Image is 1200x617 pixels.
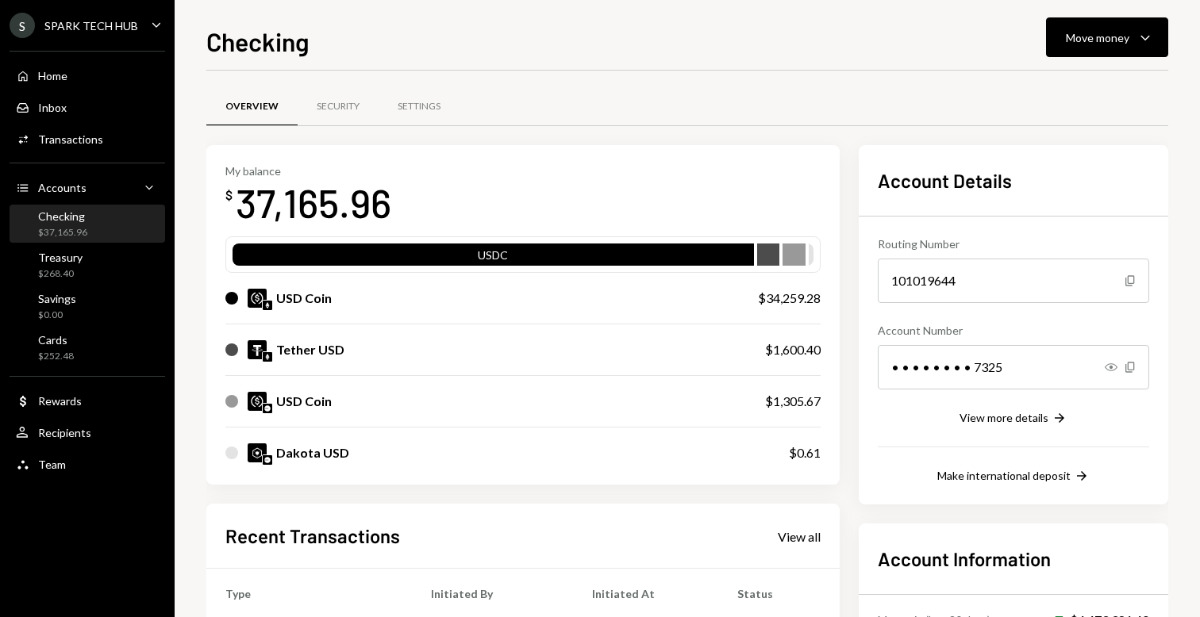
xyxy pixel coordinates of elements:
a: Team [10,450,165,478]
h2: Account Information [878,546,1149,572]
div: Rewards [38,394,82,408]
div: View all [778,529,821,545]
button: Make international deposit [937,468,1090,485]
div: $34,259.28 [758,289,821,308]
div: Transactions [38,132,103,146]
a: Checking$37,165.96 [10,205,165,243]
img: base-mainnet [263,404,272,413]
a: Transactions [10,125,165,153]
div: Tether USD [276,340,344,359]
div: My balance [225,164,391,178]
a: Settings [379,86,460,127]
div: $1,600.40 [765,340,821,359]
div: View more details [960,411,1048,424]
img: base-mainnet [263,455,272,465]
a: Cards$252.48 [10,328,165,366]
div: $268.40 [38,267,83,281]
div: $37,165.96 [38,226,87,240]
div: Treasury [38,251,83,264]
div: USD Coin [276,289,332,308]
div: $0.00 [38,308,76,322]
a: Accounts [10,173,165,201]
div: 101019644 [878,259,1149,303]
a: Security [298,86,379,127]
a: Savings$0.00 [10,287,165,325]
div: Account Number [878,322,1149,339]
img: USDT [248,340,267,359]
div: Move money [1066,29,1129,46]
div: Routing Number [878,236,1149,252]
div: Cards [38,333,74,347]
div: Inbox [38,101,67,114]
img: DKUSD [248,443,267,462]
div: USDC [233,247,754,269]
div: Dakota USD [276,443,349,462]
a: Treasury$268.40 [10,246,165,284]
div: 37,165.96 [236,178,391,228]
h2: Recent Transactions [225,523,400,549]
div: SPARK TECH HUB [44,19,138,33]
div: S [10,13,35,38]
a: Rewards [10,386,165,415]
img: USDC [248,289,267,308]
div: Checking [38,209,87,223]
div: Accounts [38,181,87,194]
div: Settings [398,100,440,113]
div: Overview [225,100,279,113]
h2: Account Details [878,167,1149,194]
div: • • • • • • • • 7325 [878,345,1149,389]
a: Recipients [10,418,165,446]
img: ethereum-mainnet [263,352,272,362]
img: USDC [248,392,267,411]
button: Move money [1046,17,1168,57]
div: $0.61 [789,443,821,462]
a: Overview [206,86,298,127]
div: Home [38,69,67,82]
div: $1,305.67 [765,392,821,411]
div: Make international deposit [937,469,1071,482]
div: USD Coin [276,392,332,411]
button: View more details [960,410,1067,427]
div: Recipients [38,426,91,439]
a: Home [10,61,165,90]
div: Security [317,100,360,113]
h1: Checking [206,25,310,57]
div: $252.48 [38,350,74,363]
a: Inbox [10,93,165,121]
a: View all [778,527,821,545]
img: ethereum-mainnet [263,301,272,310]
div: Savings [38,292,76,305]
div: $ [225,187,233,203]
div: Team [38,458,66,471]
